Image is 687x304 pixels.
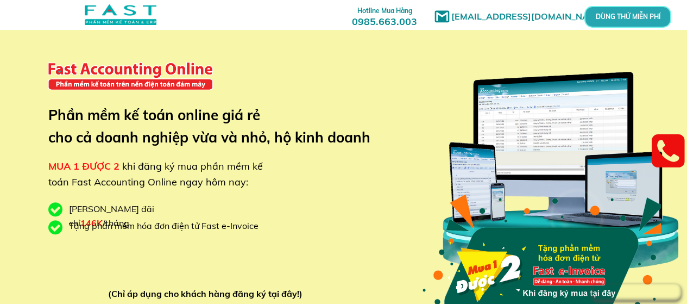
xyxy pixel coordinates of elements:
[80,218,103,228] span: 146K
[451,10,612,24] h1: [EMAIL_ADDRESS][DOMAIN_NAME]
[48,160,263,188] span: khi đăng ký mua phần mềm kế toán Fast Accounting Online ngay hôm nay:
[69,219,267,233] div: Tặng phần mềm hóa đơn điện tử Fast e-Invoice
[48,160,119,172] span: MUA 1 ĐƯỢC 2
[357,7,412,15] span: Hotline Mua Hàng
[608,12,648,21] p: DÙNG THỬ MIỄN PHÍ
[340,4,429,27] h3: 0985.663.003
[108,287,307,301] div: (Chỉ áp dụng cho khách hàng đăng ký tại đây!)
[69,202,210,230] div: [PERSON_NAME] đãi chỉ /tháng
[48,104,387,149] h3: Phần mềm kế toán online giá rẻ cho cả doanh nghiệp vừa và nhỏ, hộ kinh doanh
